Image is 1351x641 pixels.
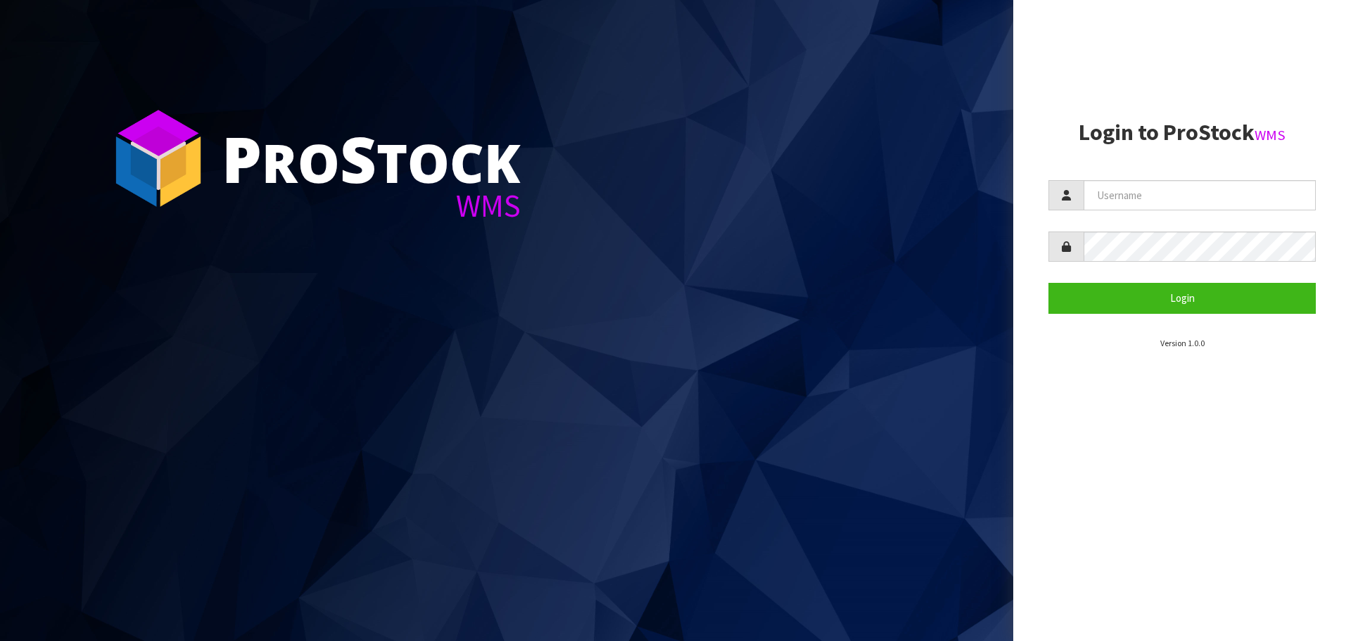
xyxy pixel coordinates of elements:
[222,190,521,222] div: WMS
[222,115,262,201] span: P
[1048,120,1316,145] h2: Login to ProStock
[1084,180,1316,210] input: Username
[340,115,376,201] span: S
[106,106,211,211] img: ProStock Cube
[1255,126,1286,144] small: WMS
[1160,338,1205,348] small: Version 1.0.0
[222,127,521,190] div: ro tock
[1048,283,1316,313] button: Login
